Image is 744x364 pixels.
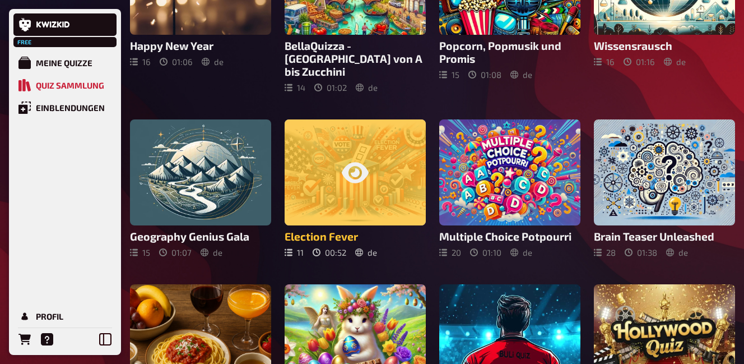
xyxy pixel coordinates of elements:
[13,74,117,96] a: Quiz Sammlung
[130,247,150,257] div: 15
[201,247,222,257] div: de
[36,58,92,68] div: Meine Quizze
[313,247,346,257] div: 00 : 52
[36,80,104,90] div: Quiz Sammlung
[36,311,63,321] div: Profil
[13,96,117,119] a: Einblendungen
[130,119,271,257] a: Geography Genius Gala1501:07de
[13,305,117,328] a: Profil
[314,82,347,93] div: 01 : 02
[285,247,304,257] div: 11
[470,247,501,257] div: 01 : 10
[356,82,378,93] div: de
[439,247,461,257] div: 20
[666,247,688,257] div: de
[594,39,735,52] h3: Wissensrausch
[439,70,459,80] div: 15
[36,328,58,351] a: Hilfe
[664,57,686,67] div: de
[439,39,580,65] h3: Popcorn, Popmusik und Promis
[510,247,532,257] div: de
[285,39,426,78] h3: BellaQuizza - [GEOGRAPHIC_DATA] von A bis Zucchini
[285,82,305,93] div: 14
[36,103,105,113] div: Einblendungen
[594,247,616,257] div: 28
[468,70,501,80] div: 01 : 08
[202,57,224,67] div: de
[285,230,426,243] h3: Election Fever
[439,119,580,257] a: Multiple Choice Potpourri2001:10de
[594,119,735,257] a: Brain Teaser Unleashed2801:38de
[13,52,117,74] a: Meine Quizze
[285,119,426,257] a: Election Fever1100:52de
[625,247,657,257] div: 01 : 38
[594,57,615,67] div: 16
[130,39,271,52] h3: Happy New Year
[160,57,193,67] div: 01 : 06
[130,57,151,67] div: 16
[13,328,36,351] a: Bestellungen
[439,230,580,243] h3: Multiple Choice Potpourri
[510,70,532,80] div: de
[355,247,377,257] div: de
[159,247,192,257] div: 01 : 07
[130,230,271,243] h3: Geography Genius Gala
[594,230,735,243] h3: Brain Teaser Unleashed
[624,57,655,67] div: 01 : 16
[15,39,35,45] span: Free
